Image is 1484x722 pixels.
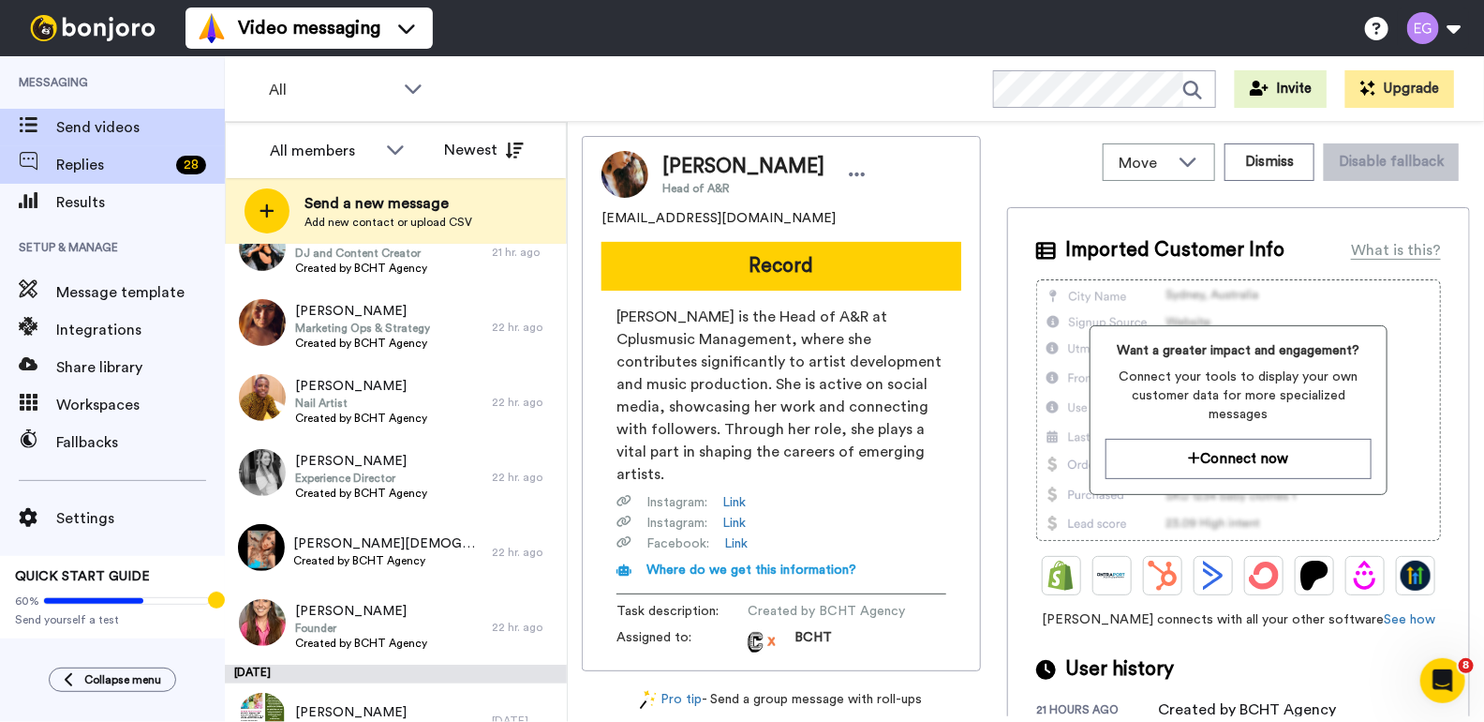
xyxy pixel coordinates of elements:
span: Experience Director [295,471,427,486]
div: 21 hours ago [1036,702,1158,721]
img: 64de9dbf-0ffa-4049-a3c7-b92ab896f9f7.jpg [239,374,286,421]
span: Integrations [56,319,225,341]
span: [PERSON_NAME] [295,377,427,396]
button: Dismiss [1224,143,1314,181]
img: ConvertKit [1249,561,1279,591]
span: Task description : [616,602,748,621]
span: Created by BCHT Agency [295,261,427,276]
span: Nail Artist [295,396,427,411]
span: [PERSON_NAME] connects with all your other software [1036,610,1441,629]
span: Marketing Ops & Strategy [295,321,430,336]
span: Head of A&R [662,181,824,196]
span: Facebook : [646,534,709,553]
span: Workspaces [56,394,225,416]
a: Link [724,534,748,553]
div: All members [270,140,377,162]
span: Instagram : [646,493,707,512]
img: c611c3d9-6a65-4b69-8504-2b053794fd8a.jpg [239,299,286,346]
span: BCHT [794,628,832,656]
span: Send videos [56,116,225,139]
button: Newest [430,131,538,169]
span: 60% [15,594,39,609]
img: Image of Oksana Nikitina [601,151,648,198]
img: vm-color.svg [197,13,227,43]
img: Patreon [1299,561,1329,591]
iframe: Intercom live chat [1420,658,1465,703]
img: Drip [1350,561,1380,591]
span: [PERSON_NAME] [295,452,427,471]
div: 22 hr. ago [492,395,557,410]
span: Created by BCHT Agency [295,486,427,501]
img: Shopify [1046,561,1076,591]
img: bj-logo-header-white.svg [22,15,163,41]
img: da9f78d6-c199-4464-8dfe-2283e209912d-1719894401.jpg [748,628,776,656]
span: Created by BCHT Agency [295,336,430,351]
span: Created by BCHT Agency [294,553,482,568]
img: ActiveCampaign [1198,561,1228,591]
img: 395fbee6-1fc5-4f60-9756-8ad46108f1db.jpg [239,224,286,271]
span: Connect your tools to display your own customer data for more specialized messages [1106,368,1372,424]
span: Where do we get this information? [646,564,856,577]
span: Want a greater impact and engagement? [1106,341,1372,360]
span: Fallbacks [56,431,225,454]
span: Created by BCHT Agency [295,636,427,651]
div: [DATE] [225,665,567,684]
span: Share library [56,356,225,379]
span: QUICK START GUIDE [15,570,150,583]
span: Send a new message [304,192,472,215]
span: [PERSON_NAME][DEMOGRAPHIC_DATA] [294,534,482,553]
button: Disable fallback [1324,143,1459,181]
span: Settings [56,507,225,530]
span: Created by BCHT Agency [748,602,926,621]
img: 81f553b8-a888-4e13-aa10-2df50e07455f.jpg [238,524,285,571]
button: Invite [1235,70,1327,108]
span: Results [56,191,225,214]
span: Add new contact or upload CSV [304,215,472,230]
a: See how [1384,613,1435,626]
button: Record [601,242,961,291]
div: What is this? [1351,239,1441,262]
span: Send yourself a test [15,612,210,627]
div: 22 hr. ago [492,545,557,560]
span: Move [1119,152,1169,174]
div: 21 hr. ago [492,245,557,260]
div: Tooltip anchor [208,592,225,609]
span: 8 [1459,658,1474,673]
button: Collapse menu [49,668,176,692]
span: [PERSON_NAME] [662,153,824,181]
div: Created by BCHT Agency [1158,699,1336,721]
div: 22 hr. ago [492,470,557,485]
span: Collapse menu [84,672,161,687]
a: Link [722,514,746,533]
span: Video messaging [238,15,380,41]
span: Instagram : [646,514,707,533]
img: Hubspot [1148,561,1178,591]
div: 28 [176,156,206,174]
button: Connect now [1106,439,1372,479]
img: 8965bd56-2ab0-42dc-bf00-54cf12d90e88.jpg [239,599,286,646]
span: [PERSON_NAME] [295,703,427,722]
div: 22 hr. ago [492,620,557,635]
a: Pro tip [640,690,702,710]
span: DJ and Content Creator [295,246,427,261]
span: Message template [56,281,225,304]
span: Created by BCHT Agency [295,411,427,426]
div: - Send a group message with roll-ups [582,690,981,710]
div: 22 hr. ago [492,320,557,335]
span: Assigned to: [616,628,748,656]
span: [PERSON_NAME] [295,602,427,621]
span: Founder [295,621,427,636]
button: Upgrade [1345,70,1454,108]
span: [PERSON_NAME] [295,302,430,321]
span: [PERSON_NAME] is the Head of A&R at Cplusmusic Management, where she contributes significantly to... [616,306,946,486]
span: Imported Customer Info [1065,236,1284,264]
img: Ontraport [1097,561,1127,591]
span: User history [1065,655,1174,684]
span: All [269,79,394,101]
img: 319f63ce-b8d5-4f28-99b9-95d120c14d48.jpg [239,449,286,496]
span: Replies [56,154,169,176]
span: [EMAIL_ADDRESS][DOMAIN_NAME] [601,209,836,228]
img: GoHighLevel [1401,561,1431,591]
